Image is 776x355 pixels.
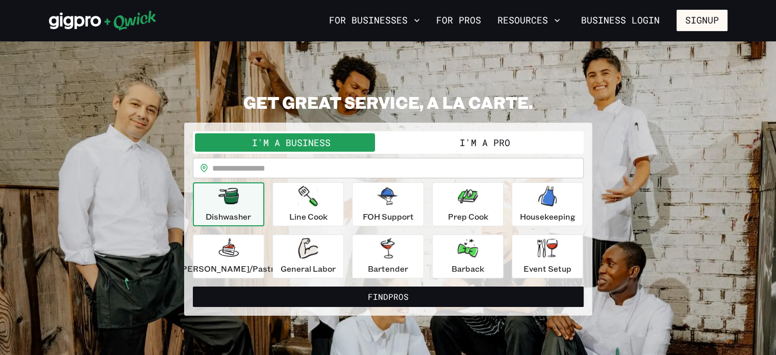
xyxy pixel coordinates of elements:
button: For Businesses [325,12,424,29]
button: Barback [432,234,504,278]
p: Prep Cook [447,210,488,223]
button: [PERSON_NAME]/Pastry [193,234,264,278]
p: FOH Support [362,210,413,223]
button: Resources [493,12,564,29]
p: [PERSON_NAME]/Pastry [179,263,279,275]
p: Event Setup [523,263,571,275]
button: FindPros [193,287,584,307]
p: Barback [452,263,484,275]
button: FOH Support [352,182,423,226]
a: For Pros [432,12,485,29]
p: Line Cook [289,210,328,223]
p: Housekeeping [520,210,575,223]
button: Signup [677,10,728,31]
p: Dishwasher [206,210,251,223]
button: Housekeeping [512,182,583,226]
a: Business Login [572,10,668,31]
button: Line Cook [272,182,344,226]
h2: GET GREAT SERVICE, A LA CARTE. [184,92,592,112]
button: Dishwasher [193,182,264,226]
p: Bartender [368,263,408,275]
button: Bartender [352,234,423,278]
button: Event Setup [512,234,583,278]
button: General Labor [272,234,344,278]
button: Prep Cook [432,182,504,226]
button: I'm a Business [195,133,388,152]
button: I'm a Pro [388,133,582,152]
p: General Labor [281,263,336,275]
